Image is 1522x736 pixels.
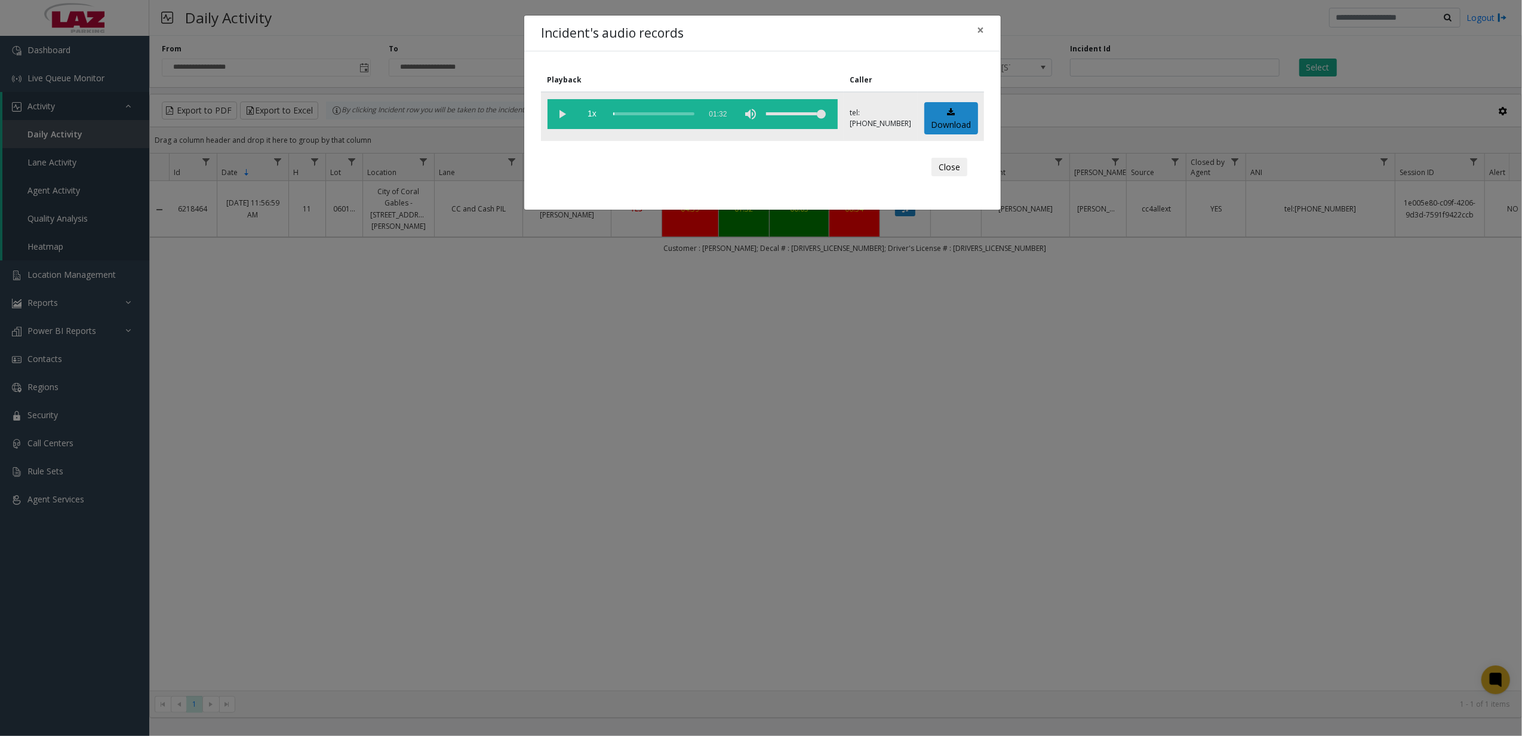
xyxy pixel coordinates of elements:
[931,158,967,177] button: Close
[977,22,984,38] span: ×
[541,68,844,92] th: Playback
[924,102,978,135] a: Download
[541,24,684,43] h4: Incident's audio records
[766,99,826,129] div: volume level
[844,68,918,92] th: Caller
[850,108,912,129] p: tel:[PHONE_NUMBER]
[613,99,694,129] div: scrub bar
[968,16,992,45] button: Close
[577,99,607,129] span: playback speed button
